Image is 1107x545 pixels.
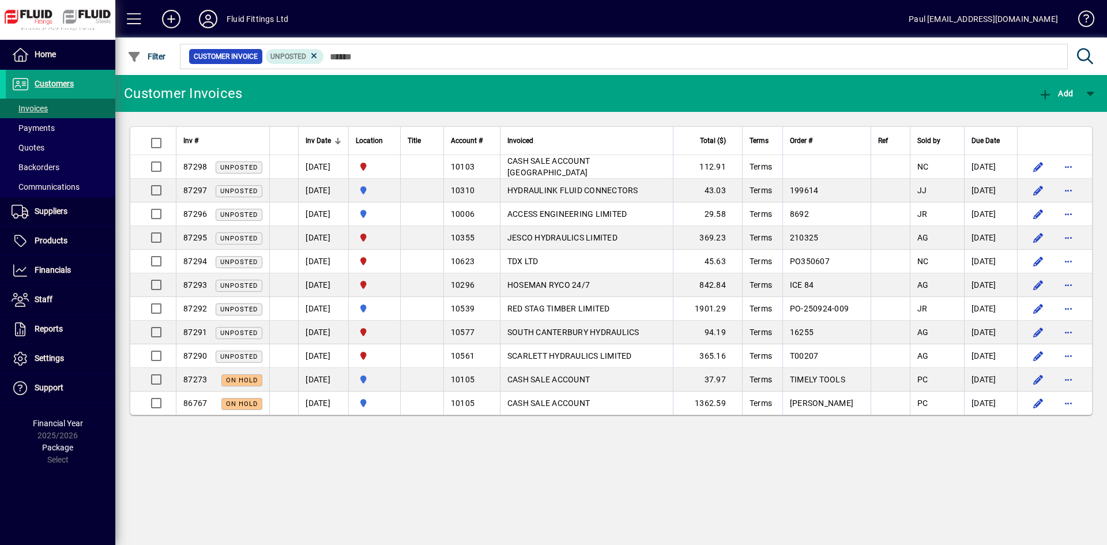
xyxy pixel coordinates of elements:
[750,351,772,360] span: Terms
[226,400,258,408] span: On hold
[12,123,55,133] span: Payments
[190,9,227,29] button: Profile
[673,321,742,344] td: 94.19
[6,285,115,314] a: Staff
[266,49,324,64] mat-chip: Customer Invoice Status: Unposted
[1059,370,1078,389] button: More options
[790,257,830,266] span: PO350607
[507,209,627,219] span: ACCESS ENGINEERING LIMITED
[451,186,475,195] span: 10310
[673,368,742,392] td: 37.97
[790,399,853,408] span: [PERSON_NAME]
[6,256,115,285] a: Financials
[507,134,666,147] div: Invoiced
[964,226,1017,250] td: [DATE]
[408,134,436,147] div: Title
[1036,83,1076,104] button: Add
[6,157,115,177] a: Backorders
[183,304,207,313] span: 87292
[35,206,67,216] span: Suppliers
[790,375,845,384] span: TIMELY TOOLS
[1059,299,1078,318] button: More options
[220,282,258,290] span: Unposted
[356,184,393,197] span: AUCKLAND
[972,134,1000,147] span: Due Date
[35,295,52,304] span: Staff
[1029,323,1048,341] button: Edit
[507,257,539,266] span: TDX LTD
[750,233,772,242] span: Terms
[917,375,928,384] span: PC
[1029,347,1048,365] button: Edit
[1059,228,1078,247] button: More options
[35,354,64,363] span: Settings
[183,186,207,195] span: 87297
[507,375,590,384] span: CASH SALE ACCOUNT
[750,162,772,171] span: Terms
[1059,252,1078,270] button: More options
[451,328,475,337] span: 10577
[917,233,929,242] span: AG
[917,134,940,147] span: Sold by
[451,280,475,290] span: 10296
[964,273,1017,297] td: [DATE]
[917,399,928,408] span: PC
[298,321,348,344] td: [DATE]
[153,9,190,29] button: Add
[6,40,115,69] a: Home
[298,179,348,202] td: [DATE]
[917,162,929,171] span: NC
[183,209,207,219] span: 87296
[6,138,115,157] a: Quotes
[451,399,475,408] span: 10105
[750,280,772,290] span: Terms
[6,227,115,255] a: Products
[917,328,929,337] span: AG
[451,351,475,360] span: 10561
[356,279,393,291] span: FLUID FITTINGS CHRISTCHURCH
[964,321,1017,344] td: [DATE]
[673,392,742,415] td: 1362.59
[125,46,169,67] button: Filter
[750,209,772,219] span: Terms
[12,182,80,191] span: Communications
[1059,157,1078,176] button: More options
[917,186,927,195] span: JJ
[790,328,814,337] span: 16255
[673,179,742,202] td: 43.03
[750,375,772,384] span: Terms
[1070,2,1093,40] a: Knowledge Base
[35,236,67,245] span: Products
[917,134,957,147] div: Sold by
[878,134,903,147] div: Ref
[356,208,393,220] span: AUCKLAND
[298,250,348,273] td: [DATE]
[356,326,393,339] span: FLUID FITTINGS CHRISTCHURCH
[507,134,533,147] span: Invoiced
[220,187,258,195] span: Unposted
[35,383,63,392] span: Support
[917,280,929,290] span: AG
[917,257,929,266] span: NC
[451,162,475,171] span: 10103
[270,52,306,61] span: Unposted
[507,280,590,290] span: HOSEMAN RYCO 24/7
[1059,276,1078,294] button: More options
[451,209,475,219] span: 10006
[356,373,393,386] span: AUCKLAND
[183,233,207,242] span: 87295
[964,344,1017,368] td: [DATE]
[298,155,348,179] td: [DATE]
[1059,181,1078,200] button: More options
[790,304,849,313] span: PO-250924-009
[35,324,63,333] span: Reports
[909,10,1058,28] div: Paul [EMAIL_ADDRESS][DOMAIN_NAME]
[220,235,258,242] span: Unposted
[6,315,115,344] a: Reports
[964,155,1017,179] td: [DATE]
[298,273,348,297] td: [DATE]
[1029,157,1048,176] button: Edit
[1059,394,1078,412] button: More options
[298,297,348,321] td: [DATE]
[451,304,475,313] span: 10539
